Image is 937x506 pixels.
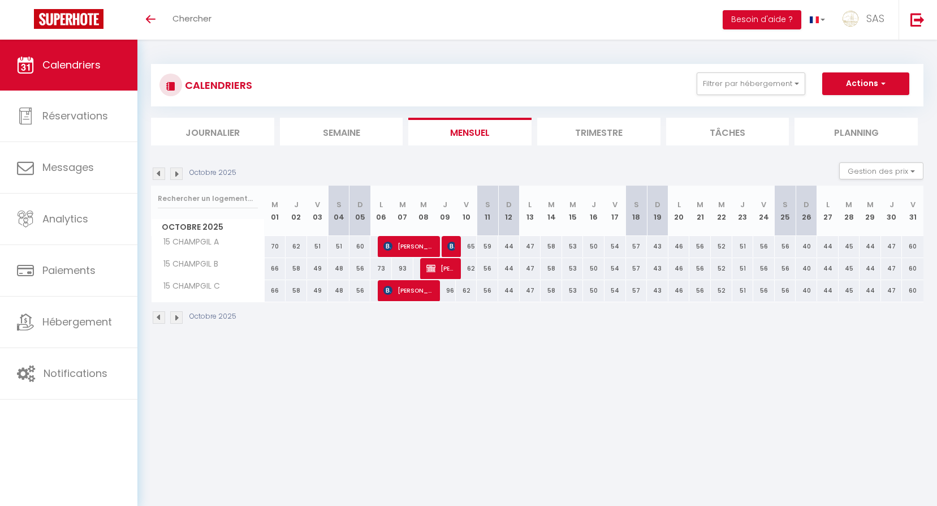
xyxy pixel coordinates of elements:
[349,236,371,257] div: 60
[153,236,222,248] span: 15 CHAMPGIL A
[172,12,211,24] span: Chercher
[307,280,329,301] div: 49
[477,236,498,257] div: 59
[456,280,477,301] div: 62
[689,186,711,236] th: 21
[189,168,236,178] p: Octobre 2025
[910,12,925,27] img: logout
[328,186,349,236] th: 04
[845,199,852,210] abbr: M
[817,280,839,301] div: 44
[826,199,830,210] abbr: L
[753,258,775,279] div: 56
[286,258,307,279] div: 58
[477,280,498,301] div: 56
[860,236,881,257] div: 44
[817,186,839,236] th: 27
[420,199,427,210] abbr: M
[562,186,584,236] th: 15
[286,280,307,301] div: 58
[498,236,520,257] div: 44
[732,186,754,236] th: 23
[583,258,604,279] div: 50
[783,199,788,210] abbr: S
[541,280,562,301] div: 58
[541,236,562,257] div: 58
[817,236,839,257] div: 44
[839,186,860,236] th: 28
[294,199,299,210] abbr: J
[158,188,258,209] input: Rechercher un logement...
[434,186,456,236] th: 09
[668,280,690,301] div: 46
[370,186,392,236] th: 06
[42,58,101,72] span: Calendriers
[775,280,796,301] div: 56
[796,258,817,279] div: 40
[839,236,860,257] div: 45
[711,280,732,301] div: 52
[498,186,520,236] th: 12
[889,455,929,498] iframe: Chat
[528,199,532,210] abbr: L
[753,236,775,257] div: 56
[689,280,711,301] div: 56
[265,236,286,257] div: 70
[456,258,477,279] div: 62
[537,118,660,145] li: Trimestre
[839,280,860,301] div: 45
[668,258,690,279] div: 46
[647,186,668,236] th: 19
[626,258,647,279] div: 57
[647,236,668,257] div: 43
[860,280,881,301] div: 44
[498,280,520,301] div: 44
[315,199,320,210] abbr: V
[307,236,329,257] div: 51
[796,186,817,236] th: 26
[740,199,745,210] abbr: J
[591,199,596,210] abbr: J
[796,280,817,301] div: 40
[804,199,809,210] abbr: D
[328,236,349,257] div: 51
[443,199,447,210] abbr: J
[562,236,584,257] div: 53
[328,280,349,301] div: 48
[307,186,329,236] th: 03
[881,186,903,236] th: 30
[153,258,221,271] span: 15 CHAMPGIL B
[265,258,286,279] div: 66
[842,10,859,27] img: ...
[711,186,732,236] th: 22
[541,186,562,236] th: 14
[286,186,307,236] th: 02
[434,280,456,301] div: 96
[42,212,88,226] span: Analytics
[520,258,541,279] div: 47
[902,236,923,257] div: 60
[583,236,604,257] div: 50
[604,280,626,301] div: 54
[604,258,626,279] div: 54
[583,280,604,301] div: 50
[392,258,413,279] div: 93
[379,199,383,210] abbr: L
[485,199,490,210] abbr: S
[42,160,94,174] span: Messages
[732,280,754,301] div: 51
[775,236,796,257] div: 56
[182,72,252,98] h3: CALENDRIERS
[477,258,498,279] div: 56
[520,236,541,257] div: 47
[711,258,732,279] div: 52
[902,186,923,236] th: 31
[336,199,342,210] abbr: S
[42,109,108,123] span: Réservations
[626,236,647,257] div: 57
[689,258,711,279] div: 56
[604,186,626,236] th: 17
[286,236,307,257] div: 62
[349,186,371,236] th: 05
[349,258,371,279] div: 56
